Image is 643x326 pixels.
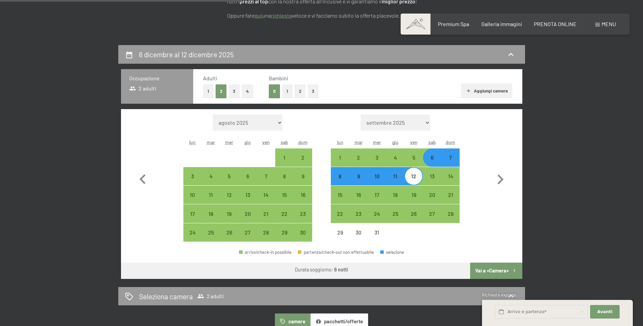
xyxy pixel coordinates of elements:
div: 24 [184,230,201,247]
div: Sun Nov 23 2025 [294,204,312,223]
div: 19 [221,211,238,228]
div: 11 [202,192,219,209]
span: 2 adulti [129,85,157,92]
span: 2 adulti [197,293,224,300]
div: Sat Nov 29 2025 [275,223,294,242]
div: Thu Nov 13 2025 [239,186,257,204]
div: Tue Dec 23 2025 [349,204,368,223]
div: Fri Dec 26 2025 [404,204,423,223]
a: Premium Spa [438,21,469,27]
h2: 6 dicembre al 12 dicembre 2025 [139,50,234,59]
div: Mon Dec 15 2025 [331,186,349,204]
span: Avanti [597,309,612,315]
button: Mese successivo [490,115,510,242]
div: 2 [350,155,367,172]
div: arrivo/check-in possibile [404,167,423,185]
div: 17 [368,192,385,209]
div: Fri Nov 07 2025 [257,167,275,185]
span: Richiesta express [482,292,516,298]
div: arrivo/check-in possibile [220,204,238,223]
div: arrivo/check-in possibile [349,148,368,167]
div: 8 [331,174,348,190]
div: 9 [294,174,311,190]
h3: Occupazione [129,75,185,82]
div: Mon Dec 29 2025 [331,223,349,242]
div: Tue Dec 30 2025 [349,223,368,242]
abbr: lunedì [189,139,196,145]
div: 20 [239,211,256,228]
button: Vai a «Camera» [470,263,522,279]
div: 6 [424,155,441,172]
div: arrivo/check-in possibile [386,186,404,204]
div: 21 [258,211,275,228]
abbr: venerdì [410,139,418,145]
div: arrivo/check-in possibile [441,204,460,223]
div: arrivo/check-in possibile [386,167,404,185]
abbr: giovedì [244,139,251,145]
div: arrivo/check-in possibile [257,223,275,242]
button: Mese precedente [133,115,153,242]
div: Sun Nov 16 2025 [294,186,312,204]
div: 24 [368,211,385,228]
div: Thu Dec 04 2025 [386,148,404,167]
div: arrivo/check-in possibile [423,167,441,185]
div: Sat Nov 22 2025 [275,204,294,223]
div: Sat Dec 20 2025 [423,186,441,204]
div: 19 [405,192,422,209]
div: arrivo/check-in possibile [404,204,423,223]
button: 3 [308,84,319,98]
abbr: mercoledì [225,139,233,145]
div: 2 [294,155,311,172]
div: 18 [202,211,219,228]
div: Tue Nov 04 2025 [202,167,220,185]
span: PRENOTA ONLINE [534,21,577,27]
div: 26 [221,230,238,247]
div: 22 [331,211,348,228]
div: Tue Dec 02 2025 [349,148,368,167]
div: 10 [368,174,385,190]
a: Galleria immagini [481,21,522,27]
span: Adulti [203,75,217,81]
div: Tue Nov 11 2025 [202,186,220,204]
div: Fri Dec 19 2025 [404,186,423,204]
div: arrivo/check-in possibile [349,186,368,204]
div: Wed Dec 10 2025 [368,167,386,185]
div: arrivo/check-in possibile [331,148,349,167]
div: arrivo/check-in possibile [202,223,220,242]
abbr: sabato [281,139,288,145]
div: arrivo/check-in possibile [183,223,202,242]
div: Sun Nov 30 2025 [294,223,312,242]
div: arrivo/check-in possibile [441,186,460,204]
button: 1 [282,84,293,98]
div: arrivo/check-in possibile [368,204,386,223]
div: arrivo/check-in possibile [275,186,294,204]
div: arrivo/check-in possibile [183,186,202,204]
button: Avanti [590,305,619,319]
div: arrivo/check-in possibile [404,148,423,167]
div: Mon Nov 10 2025 [183,186,202,204]
div: arrivo/check-in possibile [202,204,220,223]
button: 2 [216,84,227,98]
div: Wed Nov 19 2025 [220,204,238,223]
div: 27 [424,211,441,228]
div: arrivo/check-in possibile [257,167,275,185]
div: arrivo/check-in possibile [386,148,404,167]
div: 29 [331,230,348,247]
div: Fri Dec 12 2025 [404,167,423,185]
div: Sun Dec 07 2025 [441,148,460,167]
div: 31 [368,230,385,247]
div: Sat Dec 06 2025 [423,148,441,167]
div: Thu Nov 20 2025 [239,204,257,223]
div: Wed Nov 26 2025 [220,223,238,242]
div: arrivo/check-in possibile [441,167,460,185]
abbr: domenica [298,139,308,145]
div: 28 [442,211,459,228]
abbr: venerdì [262,139,270,145]
div: 17 [184,211,201,228]
div: 29 [276,230,293,247]
div: 12 [221,192,238,209]
div: Mon Nov 03 2025 [183,167,202,185]
div: arrivo/check-in possibile [239,167,257,185]
div: Thu Dec 11 2025 [386,167,404,185]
